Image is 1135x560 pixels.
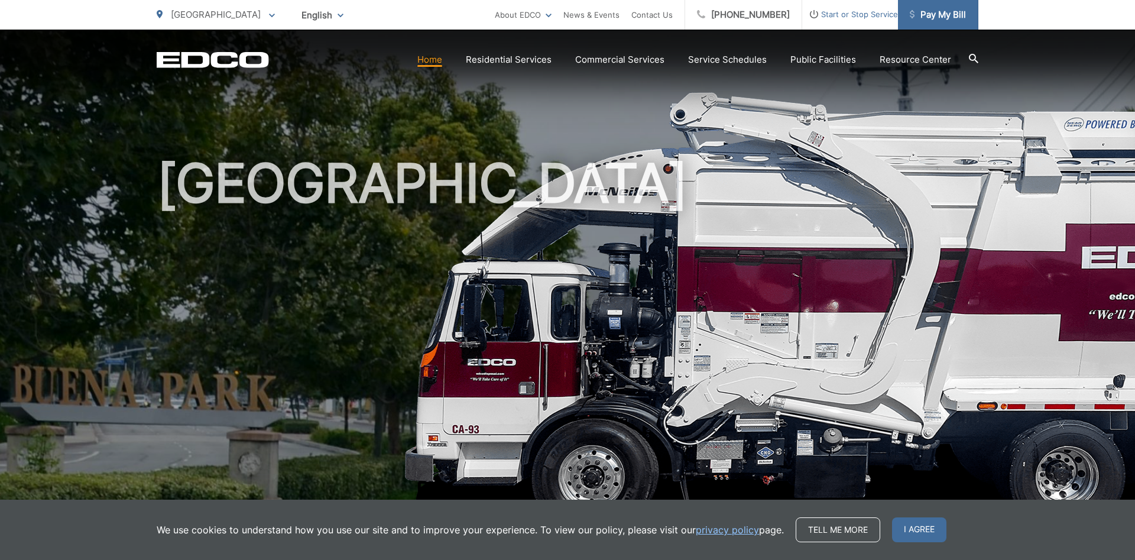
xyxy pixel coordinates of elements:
a: News & Events [563,8,620,22]
a: Home [417,53,442,67]
span: I agree [892,517,946,542]
a: Commercial Services [575,53,664,67]
a: Service Schedules [688,53,767,67]
span: Pay My Bill [910,8,966,22]
a: Residential Services [466,53,552,67]
a: Contact Us [631,8,673,22]
a: EDCD logo. Return to the homepage. [157,51,269,68]
a: About EDCO [495,8,552,22]
p: We use cookies to understand how you use our site and to improve your experience. To view our pol... [157,523,784,537]
span: English [293,5,352,25]
a: Public Facilities [790,53,856,67]
a: Tell me more [796,517,880,542]
h1: [GEOGRAPHIC_DATA] [157,154,978,528]
a: privacy policy [696,523,759,537]
a: Resource Center [880,53,951,67]
span: [GEOGRAPHIC_DATA] [171,9,261,20]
